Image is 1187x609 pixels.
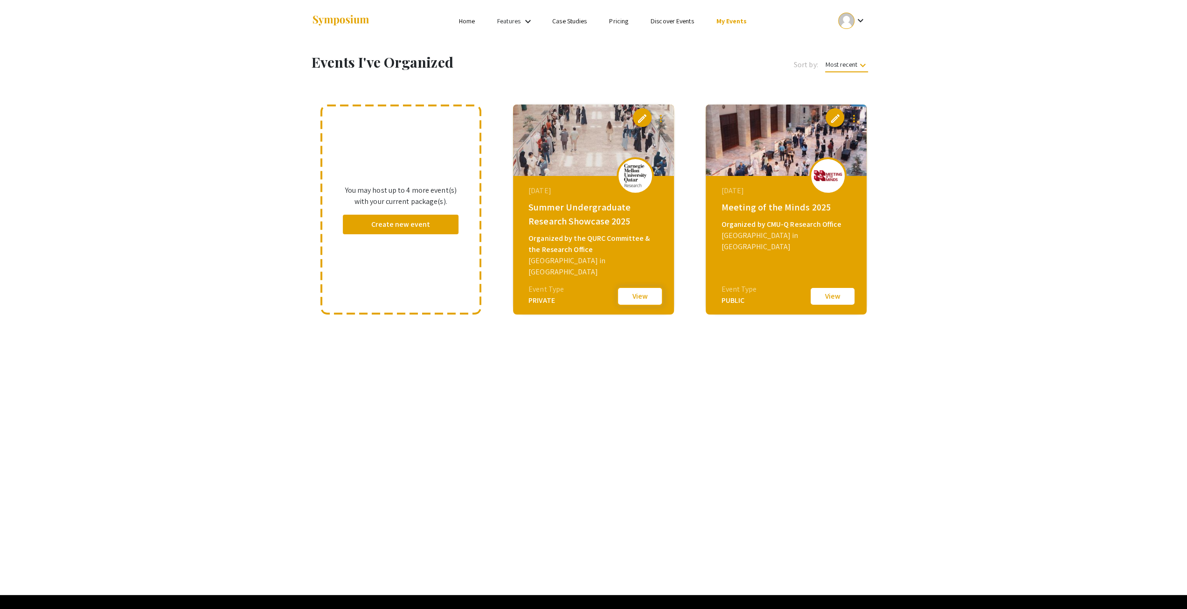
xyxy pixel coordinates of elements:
a: My Events [716,17,747,25]
div: [DATE] [721,185,854,196]
span: edit [829,113,840,124]
a: Features [497,17,521,25]
div: PUBLIC [721,295,757,306]
button: View [617,287,663,306]
button: Most recent [818,56,875,73]
img: meeting-of-the-minds-2025_eventCoverPhoto_366ce9__thumb.jpg [706,105,867,176]
p: You may host up to 4 more event(s) with your current package(s). [343,185,459,207]
span: Most recent [825,60,868,72]
a: Case Studies [552,17,587,25]
div: [DATE] [528,185,661,196]
div: Summer Undergraduate Research Showcase 2025 [528,200,661,228]
button: Expand account dropdown [828,10,875,31]
div: Meeting of the Minds 2025 [721,200,854,214]
iframe: Chat [7,567,40,602]
div: Organized by the QURC Committee & the Research Office [528,233,661,255]
img: Symposium by ForagerOne [312,14,370,27]
img: meeting-of-the-minds-2025_eventLogo_dd02a8_.png [814,170,842,181]
img: summer-undergraduate-research-showcase-2025_eventCoverPhoto_d7183b__thumb.jpg [513,105,674,176]
h1: Events I've Organized [312,54,635,70]
button: edit [633,108,652,127]
button: edit [826,108,844,127]
div: Organized by CMU-Q Research Office [721,219,854,230]
mat-icon: Expand account dropdown [854,15,866,26]
a: Discover Events [651,17,694,25]
mat-icon: more_vert [848,113,859,124]
div: [GEOGRAPHIC_DATA] in [GEOGRAPHIC_DATA] [721,230,854,252]
div: Event Type [721,284,757,295]
div: PRIVATE [528,295,564,306]
div: [GEOGRAPHIC_DATA] in [GEOGRAPHIC_DATA] [528,255,661,278]
mat-icon: keyboard_arrow_down [857,60,868,71]
span: edit [637,113,648,124]
a: Pricing [609,17,628,25]
img: summer-undergraduate-research-showcase-2025_eventLogo_367938_.png [621,164,649,187]
a: Home [459,17,475,25]
span: Sort by: [794,59,818,70]
button: Create new event [343,215,459,234]
button: View [809,287,856,306]
mat-icon: more_vert [655,113,666,124]
mat-icon: Expand Features list [522,16,534,27]
div: Event Type [528,284,564,295]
